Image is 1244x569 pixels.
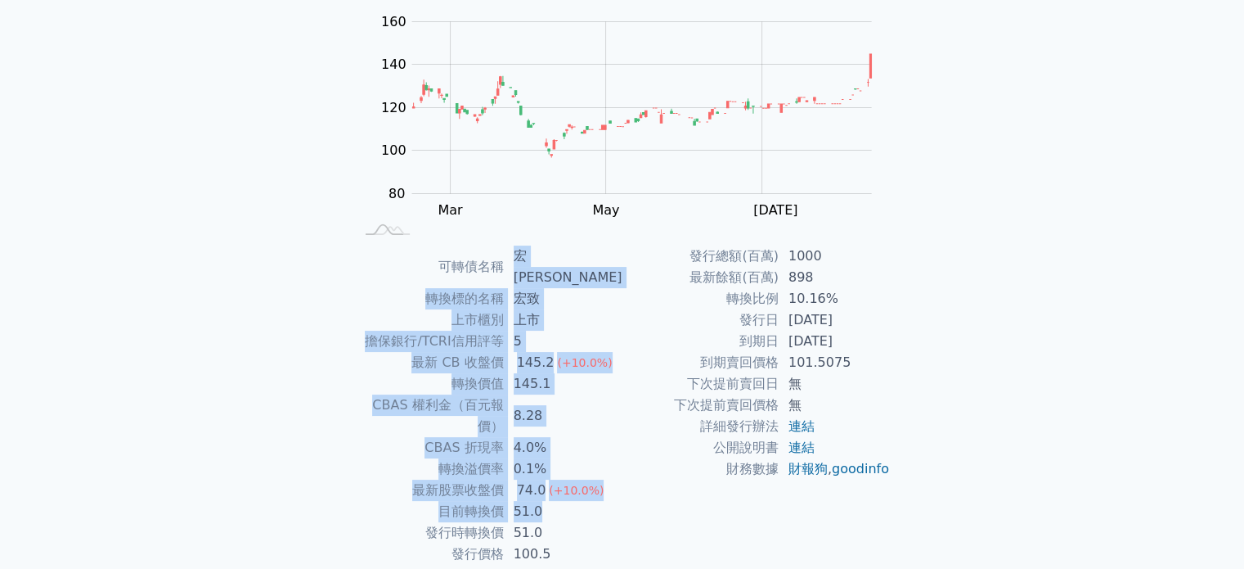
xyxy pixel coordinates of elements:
td: 10.16% [779,288,891,309]
td: 轉換比例 [622,288,779,309]
td: 最新 CB 收盤價 [354,352,504,373]
a: 財報狗 [788,461,828,476]
td: 公開說明書 [622,437,779,458]
span: (+10.0%) [557,356,612,369]
div: 145.2 [514,352,558,373]
tspan: May [592,202,619,218]
td: 8.28 [504,395,622,437]
tspan: [DATE] [753,202,797,218]
tspan: 120 [381,100,406,115]
td: 1000 [779,246,891,267]
a: 連結 [788,418,815,434]
td: 101.5075 [779,352,891,373]
td: 無 [779,395,891,416]
tspan: 80 [388,186,405,201]
td: 轉換標的名稱 [354,288,504,309]
div: 74.0 [514,480,550,501]
td: 轉換溢價率 [354,458,504,480]
td: CBAS 折現率 [354,437,504,458]
td: 發行時轉換價 [354,522,504,544]
td: 到期日 [622,331,779,352]
td: 詳細發行辦法 [622,416,779,437]
td: 0.1% [504,458,622,480]
td: 100.5 [504,544,622,565]
td: 財務數據 [622,458,779,480]
td: 51.0 [504,522,622,544]
tspan: Mar [438,202,463,218]
tspan: 160 [381,14,406,29]
span: (+10.0%) [549,484,604,497]
g: Chart [372,14,896,251]
td: 到期賣回價格 [622,352,779,373]
td: [DATE] [779,331,891,352]
td: 898 [779,267,891,288]
td: 發行價格 [354,544,504,565]
td: 宏致 [504,288,622,309]
iframe: Chat Widget [1162,490,1244,569]
a: 連結 [788,440,815,455]
td: 5 [504,331,622,352]
td: [DATE] [779,309,891,331]
td: 145.1 [504,373,622,395]
td: 目前轉換價 [354,501,504,522]
td: 上市 [504,309,622,331]
td: 發行總額(百萬) [622,246,779,267]
td: CBAS 權利金（百元報價） [354,395,504,437]
td: 最新股票收盤價 [354,480,504,501]
td: 轉換價值 [354,373,504,395]
td: 上市櫃別 [354,309,504,331]
td: 4.0% [504,437,622,458]
a: goodinfo [832,461,889,476]
td: 擔保銀行/TCRI信用評等 [354,331,504,352]
td: 發行日 [622,309,779,331]
g: Series [412,54,871,158]
td: 最新餘額(百萬) [622,267,779,288]
td: 下次提前賣回價格 [622,395,779,416]
td: 下次提前賣回日 [622,373,779,395]
td: 宏[PERSON_NAME] [504,246,622,288]
tspan: 140 [381,56,406,72]
td: 51.0 [504,501,622,522]
tspan: 100 [381,142,406,158]
td: 無 [779,373,891,395]
td: , [779,458,891,480]
td: 可轉債名稱 [354,246,504,288]
div: 聊天小工具 [1162,490,1244,569]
